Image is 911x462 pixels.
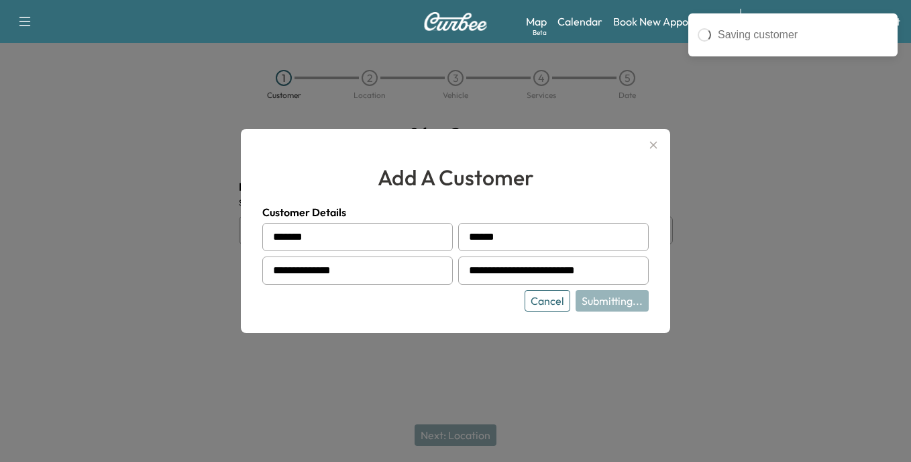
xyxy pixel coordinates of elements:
h2: add a customer [262,161,649,193]
div: Beta [533,28,547,38]
img: Curbee Logo [423,12,488,31]
button: Cancel [525,290,570,312]
div: Saving customer [718,27,888,43]
a: Book New Appointment [613,13,727,30]
a: Calendar [557,13,602,30]
h4: Customer Details [262,204,649,220]
a: MapBeta [526,13,547,30]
